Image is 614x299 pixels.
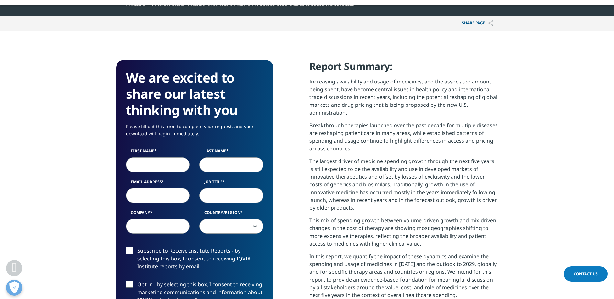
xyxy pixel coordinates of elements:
p: Increasing availability and usage of medicines, and the associated amount being spent, have becom... [309,78,498,121]
label: Subscribe to Receive Institute Reports - by selecting this box, I consent to receiving IQVIA Inst... [126,247,263,274]
button: Open Preferences [6,280,22,296]
p: Please fill out this form to complete your request, and your download will begin immediately. [126,123,263,142]
label: Email Address [126,179,190,188]
button: Share PAGEShare PAGE [457,16,498,31]
label: First Name [126,148,190,157]
h4: Report Summary: [309,60,498,78]
a: Contact Us [564,266,608,282]
span: Contact Us [574,271,598,277]
p: This mix of spending growth between volume-driven growth and mix-driven changes in the cost of th... [309,216,498,252]
p: The largest driver of medicine spending growth through the next five years is still expected to b... [309,157,498,216]
p: Share PAGE [457,16,498,31]
h3: We are excited to share our latest thinking with you [126,70,263,118]
img: Share PAGE [488,20,493,26]
label: Last Name [199,148,263,157]
label: Company [126,210,190,219]
p: Breakthrough therapies launched over the past decade for multiple diseases are reshaping patient ... [309,121,498,157]
label: Job Title [199,179,263,188]
label: Country/Region [199,210,263,219]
